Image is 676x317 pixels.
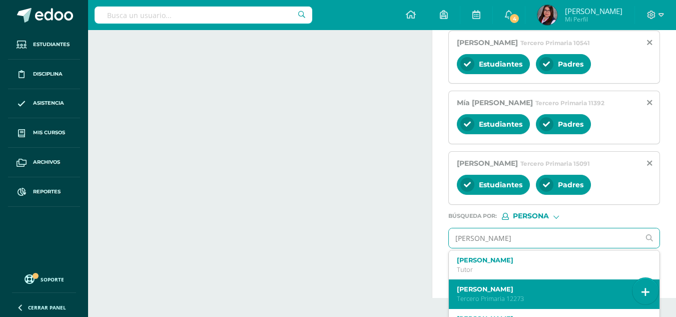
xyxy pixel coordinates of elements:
span: Archivos [33,158,60,166]
p: Tercero Primaria 12273 [457,294,644,303]
span: [PERSON_NAME] [457,38,518,47]
span: Tercero Primaria 10541 [520,39,590,47]
span: Mía [PERSON_NAME] [457,98,533,107]
span: Tercero Primaria 15091 [520,160,590,167]
span: Soporte [41,276,64,283]
span: Reportes [33,188,61,196]
span: Estudiantes [479,180,522,189]
a: Reportes [8,177,80,207]
span: Asistencia [33,99,64,107]
span: Estudiantes [33,41,70,49]
span: Padres [558,120,583,129]
input: Busca un usuario... [95,7,312,24]
span: Mi Perfil [565,15,622,24]
span: Persona [513,213,549,219]
a: Asistencia [8,89,80,119]
input: Ej. Mario Galindo [449,228,640,248]
span: 4 [509,13,520,24]
a: Estudiantes [8,30,80,60]
span: Tercero Primaria 11392 [535,99,604,107]
a: Mis cursos [8,118,80,148]
img: ca6d2985ec22034c30b4afe4d0fb5c41.png [537,5,557,25]
span: Disciplina [33,70,63,78]
label: [PERSON_NAME] [457,256,644,264]
span: Estudiantes [479,120,522,129]
span: Cerrar panel [28,304,66,311]
span: [PERSON_NAME] [457,159,518,168]
span: Padres [558,180,583,189]
label: [PERSON_NAME] [457,285,644,293]
a: Disciplina [8,60,80,89]
p: Tutor [457,265,644,274]
span: [PERSON_NAME] [565,6,622,16]
span: Estudiantes [479,60,522,69]
a: Archivos [8,148,80,177]
span: Búsqueda por : [448,213,497,219]
span: Padres [558,60,583,69]
span: Mis cursos [33,129,65,137]
a: Soporte [12,272,76,285]
div: [object Object] [502,213,577,220]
